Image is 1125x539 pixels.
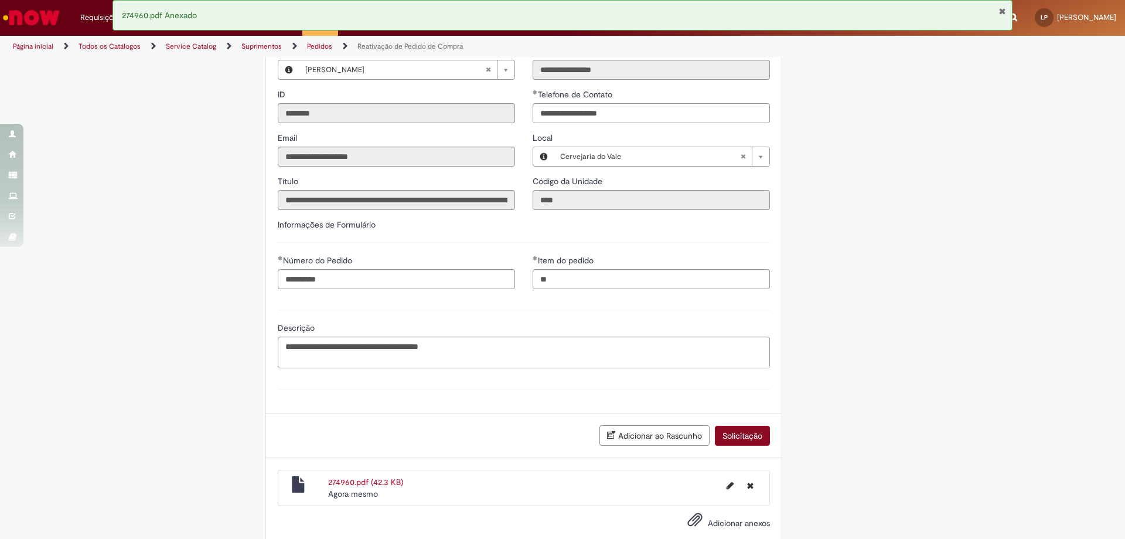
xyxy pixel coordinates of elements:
button: Excluir 274960.pdf [740,476,761,495]
button: Favorecido, Visualizar este registro Luis Guilherme Marques Do Prado [278,60,299,79]
span: Adicionar anexos [708,518,770,528]
a: Service Catalog [166,42,216,51]
span: Número do Pedido [283,255,354,266]
span: Obrigatório Preenchido [278,256,283,260]
a: Página inicial [13,42,53,51]
label: Somente leitura - Título [278,175,301,187]
span: Agora mesmo [328,489,378,499]
button: Local, Visualizar este registro Cervejaria do Vale [533,147,554,166]
span: [PERSON_NAME] [305,60,485,79]
span: Obrigatório Preenchido [533,256,538,260]
label: Somente leitura - Email [278,132,299,144]
span: [PERSON_NAME] [1057,12,1116,22]
time: 29/09/2025 16:20:21 [328,489,378,499]
span: Somente leitura - ID [278,89,288,100]
span: Descrição [278,323,317,333]
button: Editar nome de arquivo 274960.pdf [720,476,741,495]
span: LP [1041,13,1048,21]
input: Departamento [533,60,770,80]
button: Fechar Notificação [998,6,1006,16]
input: Número do Pedido [278,269,515,289]
span: Telefone de Contato [538,89,615,100]
button: Adicionar anexos [684,509,705,536]
span: Requisições [80,12,121,23]
button: Solicitação [715,426,770,446]
a: Pedidos [307,42,332,51]
span: 274960.pdf Anexado [122,10,197,21]
span: Somente leitura - Título [278,176,301,187]
ul: Trilhas de página [9,36,741,57]
a: [PERSON_NAME]Limpar campo Favorecido [299,60,514,79]
span: Obrigatório Preenchido [533,90,538,94]
input: Título [278,190,515,210]
span: Local [533,133,555,143]
button: Adicionar ao Rascunho [599,425,710,446]
input: Telefone de Contato [533,103,770,123]
input: ID [278,103,515,123]
img: ServiceNow [1,6,62,29]
a: Reativação de Pedido de Compra [357,42,463,51]
label: Somente leitura - ID [278,89,288,100]
a: Todos os Catálogos [79,42,141,51]
span: Somente leitura - Código da Unidade [533,176,605,187]
label: Informações de Formulário [278,219,376,230]
span: Item do pedido [538,255,596,266]
textarea: Descrição [278,337,770,368]
span: Somente leitura - Email [278,133,299,143]
span: Cervejaria do Vale [560,147,740,166]
a: 274960.pdf (42.3 KB) [328,477,403,487]
input: Item do pedido [533,269,770,289]
abbr: Limpar campo Local [734,147,752,166]
a: Suprimentos [241,42,282,51]
a: Cervejaria do ValeLimpar campo Local [554,147,769,166]
input: Código da Unidade [533,190,770,210]
abbr: Limpar campo Favorecido [479,60,497,79]
input: Email [278,147,515,167]
label: Somente leitura - Código da Unidade [533,175,605,187]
